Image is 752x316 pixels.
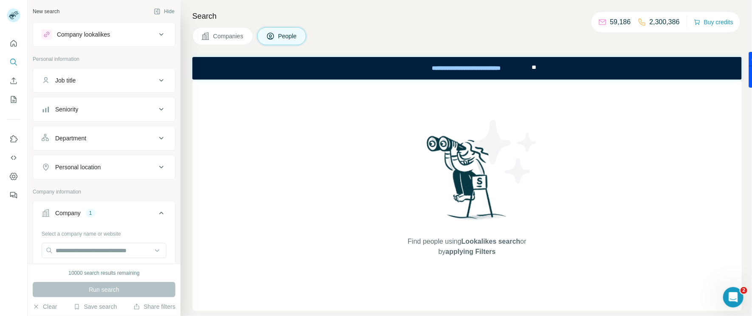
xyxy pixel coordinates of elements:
[33,128,175,148] button: Department
[192,57,742,80] iframe: Banner
[462,238,521,245] span: Lookalikes search
[42,227,166,238] div: Select a company name or website
[33,157,175,177] button: Personal location
[57,30,110,39] div: Company lookalikes
[213,32,244,40] span: Companies
[33,55,175,63] p: Personal information
[73,302,117,311] button: Save search
[423,134,511,228] img: Surfe Illustration - Woman searching with binoculars
[694,16,733,28] button: Buy credits
[133,302,175,311] button: Share filters
[55,105,78,114] div: Seniority
[192,10,742,22] h4: Search
[741,287,747,294] span: 2
[7,73,20,88] button: Enrich CSV
[148,5,180,18] button: Hide
[33,24,175,45] button: Company lookalikes
[33,302,57,311] button: Clear
[610,17,631,27] p: 59,186
[278,32,298,40] span: People
[445,248,496,255] span: applying Filters
[7,131,20,147] button: Use Surfe on LinkedIn
[33,8,59,15] div: New search
[55,163,101,171] div: Personal location
[723,287,744,307] iframe: Intercom live chat
[68,269,139,277] div: 10000 search results remaining
[33,70,175,91] button: Job title
[7,54,20,70] button: Search
[33,203,175,227] button: Company1
[7,150,20,165] button: Use Surfe API
[33,99,175,120] button: Seniority
[399,236,535,257] span: Find people using or by
[7,36,20,51] button: Quick start
[86,209,96,217] div: 1
[467,114,544,190] img: Surfe Illustration - Stars
[650,17,680,27] p: 2,300,386
[7,92,20,107] button: My lists
[33,188,175,196] p: Company information
[7,188,20,203] button: Feedback
[7,169,20,184] button: Dashboard
[55,134,86,142] div: Department
[55,76,76,85] div: Job title
[55,209,81,217] div: Company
